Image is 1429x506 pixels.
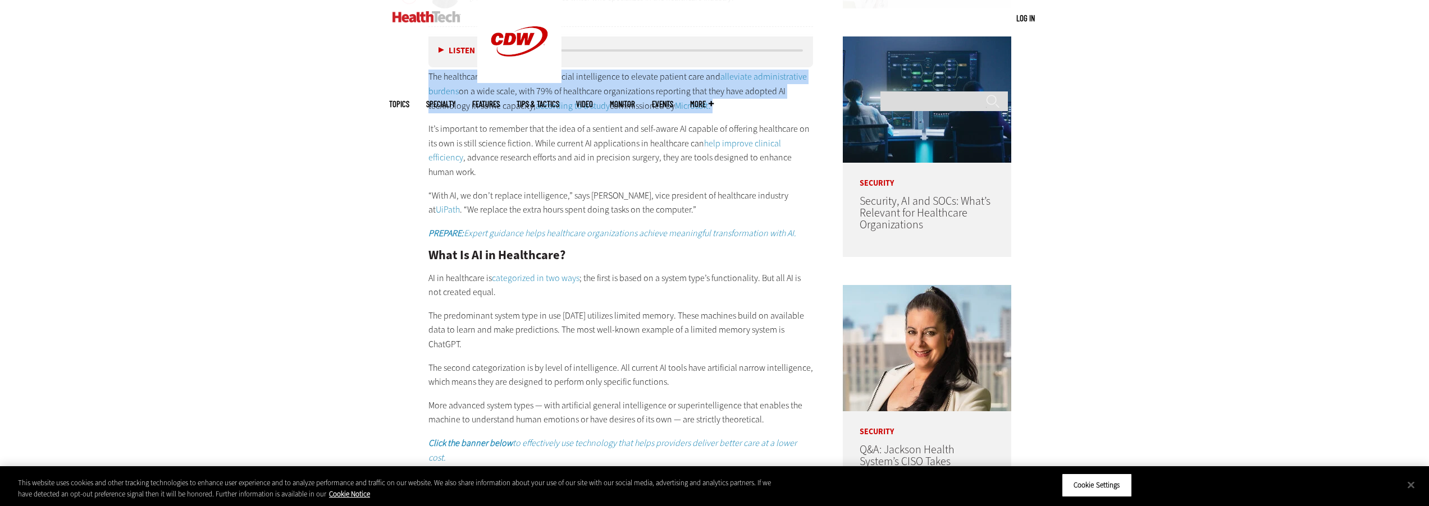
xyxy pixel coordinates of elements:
[843,163,1011,187] p: Security
[517,100,559,108] a: Tips & Tactics
[392,11,460,22] img: Home
[843,285,1011,411] img: Connie Barrera
[428,309,814,352] p: The predominant system type in use [DATE] utilizes limited memory. These machines build on availa...
[428,437,513,449] strong: Click the banner below
[1016,13,1035,23] a: Log in
[610,100,635,108] a: MonITor
[492,272,579,284] a: categorized in two ways
[18,477,786,499] div: This website uses cookies and other tracking technologies to enhance user experience and to analy...
[860,194,990,232] a: Security, AI and SOCs: What’s Relevant for Healthcare Organizations
[329,489,370,499] a: More information about your privacy
[428,437,797,463] em: to effectively use technology that helps providers deliver better care at a lower cost.
[428,249,814,261] h2: What Is AI in Healthcare?
[843,411,1011,436] p: Security
[1062,473,1132,497] button: Cookie Settings
[1399,472,1423,497] button: Close
[428,437,797,463] a: Click the banner belowto effectively use technology that helps providers deliver better care at a...
[477,74,561,86] a: CDW
[428,122,814,179] p: It’s important to remember that the idea of a sentient and self-aware AI capable of offering heal...
[472,100,500,108] a: Features
[428,271,814,300] p: AI in healthcare is ; the first is based on a system type’s functionality. But all AI is not crea...
[428,361,814,389] p: The second categorization is by level of intelligence. All current AI tools have artificial narro...
[428,398,814,427] p: More advanced system types — with artificial general intelligence or superintelligence that enabl...
[652,100,673,108] a: Events
[690,100,714,108] span: More
[843,36,1011,163] img: security team in high-tech computer room
[426,100,455,108] span: Specialty
[576,100,593,108] a: Video
[428,227,796,239] a: PREPARE:Expert guidance helps healthcare organizations achieve meaningful transformation with AI.
[389,100,409,108] span: Topics
[428,188,814,217] p: “With AI, we don’t replace intelligence,” says [PERSON_NAME], vice president of healthcare indust...
[428,227,796,239] em: Expert guidance helps healthcare organizations achieve meaningful transformation with AI.
[428,227,464,239] strong: PREPARE:
[1016,12,1035,24] div: User menu
[860,442,986,481] a: Q&A: Jackson Health System’s CISO Takes Measured Steps for Security
[436,204,460,215] a: UiPath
